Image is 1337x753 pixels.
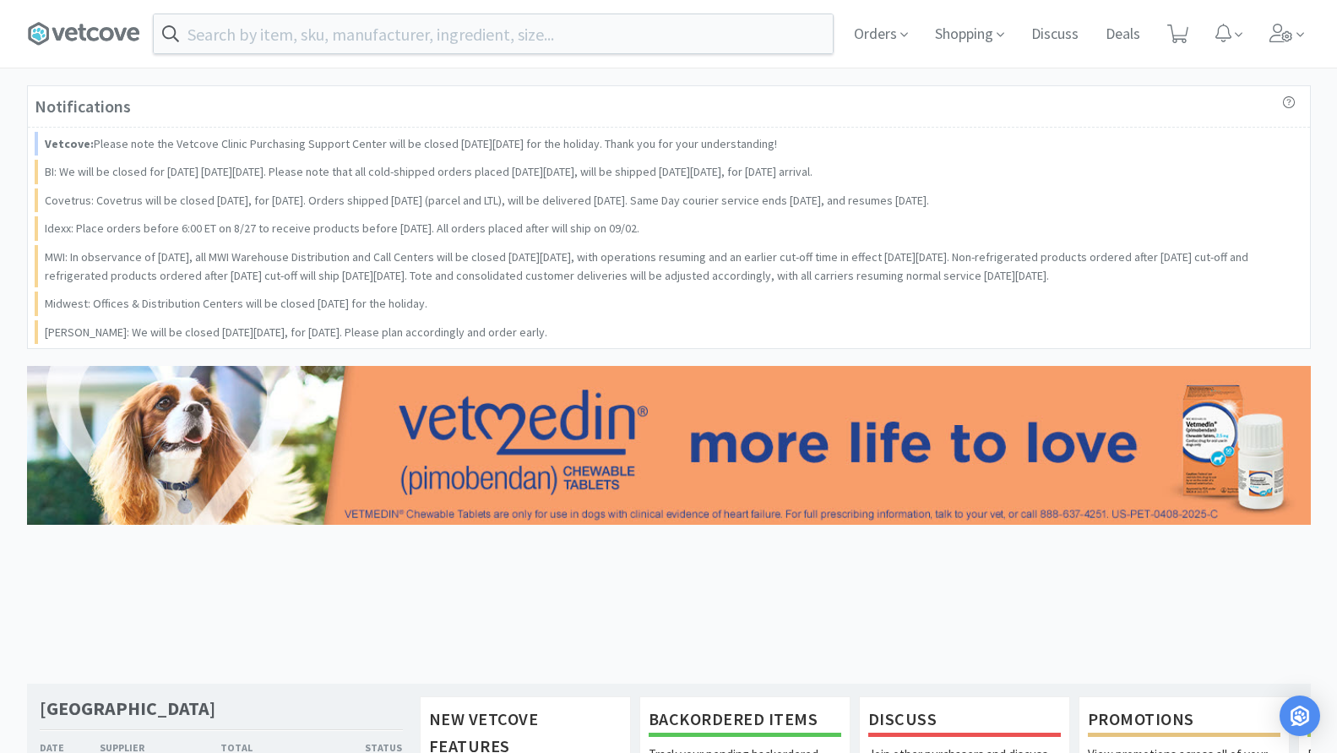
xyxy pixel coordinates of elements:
[1099,27,1147,42] a: Deals
[45,136,94,151] strong: Vetcove:
[45,219,639,237] p: Idexx: Place orders before 6:00 ET on 8/27 to receive products before [DATE]. All orders placed a...
[154,14,833,53] input: Search by item, sku, manufacturer, ingredient, size...
[45,294,427,313] p: Midwest: Offices & Distribution Centers will be closed [DATE] for the holiday.
[35,93,131,120] h3: Notifications
[45,134,777,153] p: Please note the Vetcove Clinic Purchasing Support Center will be closed [DATE][DATE] for the holi...
[45,248,1296,286] p: MWI: In observance of [DATE], all MWI Warehouse Distribution and Call Centers will be closed [DAT...
[1280,696,1320,736] div: Open Intercom Messenger
[45,162,813,181] p: BI: We will be closed for [DATE] [DATE][DATE]. Please note that all cold-shipped orders placed [D...
[649,706,841,737] h1: Backordered Items
[1088,706,1280,737] h1: Promotions
[45,191,929,210] p: Covetrus: Covetrus will be closed [DATE], for [DATE]. Orders shipped [DATE] (parcel and LTL), wil...
[40,696,215,721] h1: [GEOGRAPHIC_DATA]
[27,366,1311,525] img: 0973ff577f9944c28e7cb18735646b6d.jpg
[868,706,1061,737] h1: Discuss
[45,323,547,341] p: [PERSON_NAME]: We will be closed [DATE][DATE], for [DATE]. Please plan accordingly and order early.
[1024,27,1085,42] a: Discuss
